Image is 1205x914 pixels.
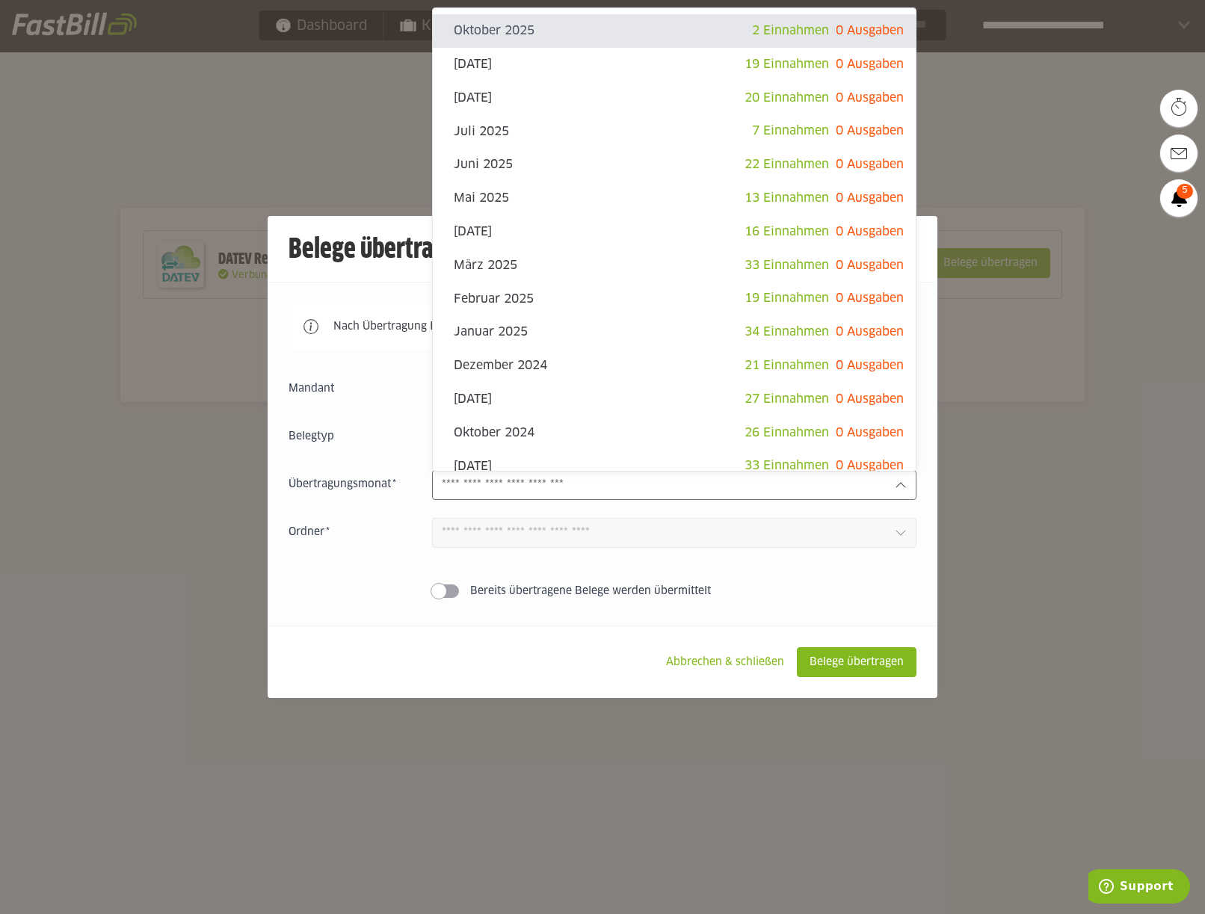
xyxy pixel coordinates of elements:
span: 27 Einnahmen [745,393,829,405]
sl-option: März 2025 [433,249,916,282]
span: 0 Ausgaben [836,125,904,137]
span: 0 Ausgaben [836,326,904,338]
span: 33 Einnahmen [745,259,829,271]
span: 0 Ausgaben [836,460,904,472]
span: 13 Einnahmen [745,192,829,204]
span: 34 Einnahmen [745,326,829,338]
sl-button: Abbrechen & schließen [653,647,797,677]
span: 0 Ausgaben [836,359,904,371]
span: 0 Ausgaben [836,292,904,304]
span: 5 [1177,184,1193,199]
sl-option: [DATE] [433,48,916,81]
span: 7 Einnahmen [752,125,829,137]
span: 2 Einnahmen [752,25,829,37]
sl-option: [DATE] [433,449,916,483]
sl-option: [DATE] [433,215,916,249]
sl-option: Februar 2025 [433,282,916,315]
span: 0 Ausgaben [836,92,904,104]
span: 26 Einnahmen [745,427,829,439]
span: 22 Einnahmen [745,158,829,170]
sl-option: Juni 2025 [433,148,916,182]
sl-option: Juli 2025 [433,114,916,148]
span: 21 Einnahmen [745,359,829,371]
span: 0 Ausgaben [836,393,904,405]
sl-option: Oktober 2025 [433,14,916,48]
span: 19 Einnahmen [745,292,829,304]
span: 0 Ausgaben [836,158,904,170]
sl-option: [DATE] [433,383,916,416]
span: 0 Ausgaben [836,259,904,271]
span: 0 Ausgaben [836,192,904,204]
span: 33 Einnahmen [745,460,829,472]
span: 0 Ausgaben [836,58,904,70]
span: 0 Ausgaben [836,25,904,37]
sl-option: Januar 2025 [433,315,916,349]
span: 0 Ausgaben [836,427,904,439]
sl-option: Oktober 2024 [433,416,916,450]
span: 16 Einnahmen [745,226,829,238]
sl-switch: Bereits übertragene Belege werden übermittelt [289,584,916,599]
span: 0 Ausgaben [836,226,904,238]
sl-option: Mai 2025 [433,182,916,215]
a: 5 [1160,179,1198,217]
sl-option: [DATE] [433,81,916,115]
sl-button: Belege übertragen [797,647,916,677]
sl-option: Dezember 2024 [433,349,916,383]
span: 20 Einnahmen [745,92,829,104]
span: 19 Einnahmen [745,58,829,70]
iframe: Öffnet ein Widget, in dem Sie weitere Informationen finden [1088,869,1190,907]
